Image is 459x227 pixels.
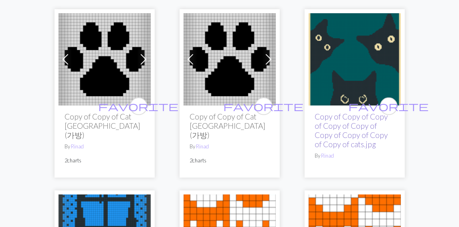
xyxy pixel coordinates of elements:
i: favourite [224,98,304,114]
a: Rinad [322,152,334,159]
a: Rinad [71,143,84,150]
p: By [190,143,269,150]
p: By [315,152,394,160]
img: Cat Paw Granny Square [59,13,151,105]
a: Cat Paw Granny Square [59,55,151,62]
i: favourite [99,98,179,114]
button: favourite [130,97,148,115]
img: cats.jpg [309,13,401,105]
a: cats.jpg [309,55,401,62]
h2: Copy of Copy of Cat [GEOGRAPHIC_DATA] (가방) [65,112,144,140]
p: 2 charts [190,157,269,164]
button: favourite [255,97,273,115]
a: Copy of Copy of Copy of Copy of Copy of Copy of Copy of Copy of Copy of cats.jpg [315,112,388,149]
p: By [65,143,144,150]
span: favorite [99,100,179,112]
button: favourite [380,97,398,115]
a: Rinad [196,143,209,150]
span: favorite [224,100,304,112]
span: favorite [349,100,429,112]
img: Cat Paw Granny Square [184,13,276,105]
p: 2 charts [65,157,144,164]
i: favourite [349,98,429,114]
h2: Copy of Copy of Cat [GEOGRAPHIC_DATA] (가방) [190,112,269,140]
a: Cat Paw Granny Square [184,55,276,62]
